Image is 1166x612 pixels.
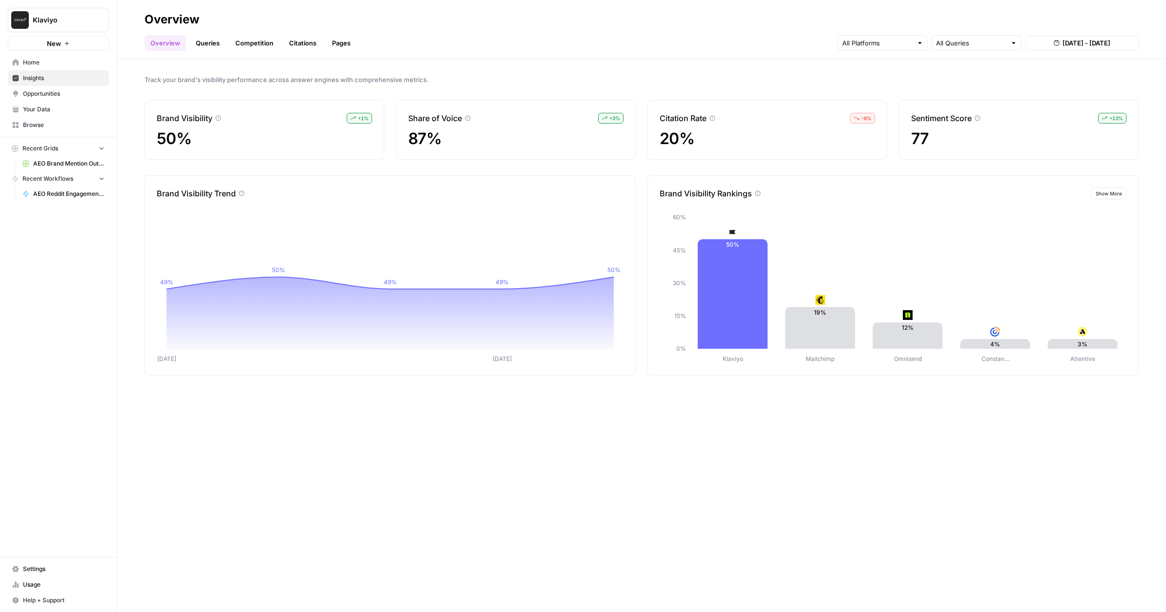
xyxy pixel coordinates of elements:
span: Your Data [23,105,104,114]
img: d03zj4el0aa7txopwdneenoutvcu [728,227,737,237]
span: [DATE] - [DATE] [1062,38,1110,48]
span: AEO Brand Mention Outreach [33,159,104,168]
p: Citation Rate [660,112,707,124]
tspan: 15% [674,312,686,319]
tspan: 45% [673,247,686,254]
span: New [47,39,61,48]
button: Help + Support [8,592,109,608]
a: Home [8,55,109,70]
text: 3% [1078,340,1087,348]
p: Share of Voice [408,112,462,124]
a: Citations [283,35,322,51]
span: AEO Reddit Engagement - Fork [33,190,104,198]
tspan: [DATE] [157,355,176,362]
a: Opportunities [8,86,109,102]
span: 77 [911,129,929,148]
p: Brand Visibility [157,112,212,124]
button: Recent Workflows [8,171,109,186]
a: Competition [229,35,279,51]
tspan: [DATE] [493,355,512,362]
span: Show More [1096,190,1122,197]
a: Your Data [8,102,109,117]
button: New [8,36,109,51]
tspan: 49% [496,278,509,286]
img: rg202btw2ktor7h9ou5yjtg7epnf [990,327,1000,337]
p: Brand Visibility Rankings [660,188,752,199]
tspan: 50% [607,266,621,274]
p: Brand Visibility Trend [157,188,236,199]
tspan: 60% [673,213,686,221]
a: AEO Reddit Engagement - Fork [18,186,109,202]
button: [DATE] - [DATE] [1025,36,1139,50]
span: Settings [23,565,104,573]
button: Show More [1091,188,1126,199]
img: or48ckoj2dr325ui2uouqhqfwspy [903,310,913,320]
span: + 3 % [609,114,620,122]
a: Queries [190,35,226,51]
tspan: 49% [384,278,397,286]
a: Usage [8,577,109,592]
tspan: Klaviyo [723,355,743,362]
span: – 8 % [861,114,872,122]
a: AEO Brand Mention Outreach [18,156,109,171]
img: n07qf5yuhemumpikze8icgz1odva [1078,327,1087,337]
span: Home [23,58,104,67]
span: Usage [23,580,104,589]
span: + 1 % [358,114,369,122]
span: Klaviyo [33,15,92,25]
tspan: 30% [673,279,686,287]
img: pg21ys236mnd3p55lv59xccdo3xy [815,295,825,305]
button: Workspace: Klaviyo [8,8,109,32]
a: Insights [8,70,109,86]
span: Recent Grids [22,144,58,153]
tspan: Constan… [981,355,1009,362]
tspan: 0% [676,345,686,352]
p: Sentiment Score [911,112,972,124]
span: 87% [408,129,441,148]
a: Browse [8,117,109,133]
button: Recent Grids [8,141,109,156]
div: Overview [145,12,199,27]
tspan: Omnisend [894,355,922,362]
text: 19% [814,309,826,316]
span: Help + Support [23,596,104,605]
span: Track your brand's visibility performance across answer engines with comprehensive metrics. [145,75,1139,84]
input: All Platforms [842,38,913,48]
span: + 13 % [1109,114,1123,122]
span: Opportunities [23,89,104,98]
text: 4% [990,340,1000,348]
span: 50% [157,129,191,148]
text: 12% [902,324,914,331]
tspan: Mailchimp [806,355,834,362]
tspan: Attentive [1070,355,1095,362]
input: All Queries [936,38,1006,48]
a: Pages [326,35,356,51]
tspan: 49% [160,278,173,286]
span: 20% [660,129,694,148]
a: Settings [8,561,109,577]
img: Klaviyo Logo [11,11,29,29]
span: Browse [23,121,104,129]
span: Insights [23,74,104,83]
text: 50% [726,241,739,248]
tspan: 50% [272,266,285,274]
a: Overview [145,35,186,51]
span: Recent Workflows [22,174,73,183]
